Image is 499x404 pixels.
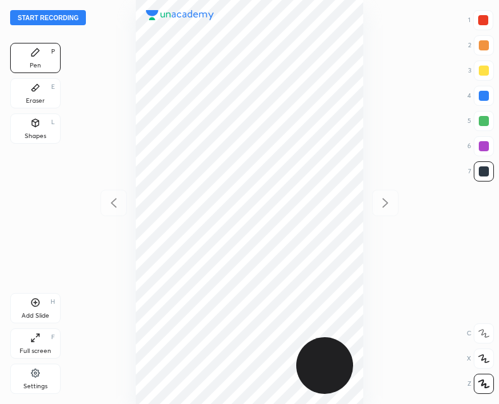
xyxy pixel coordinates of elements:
div: Settings [23,383,47,390]
div: C [467,323,494,343]
div: L [51,119,55,125]
div: 3 [468,61,494,81]
div: Shapes [25,133,46,139]
div: 6 [467,136,494,156]
div: 4 [467,86,494,106]
div: 1 [468,10,493,30]
div: X [467,349,494,369]
img: logo.38c385cc.svg [146,10,214,20]
div: Full screen [20,348,51,354]
div: 7 [468,161,494,182]
div: 2 [468,35,494,55]
div: E [51,84,55,90]
div: Z [467,374,494,394]
div: H [51,299,55,305]
div: P [51,49,55,55]
div: Pen [30,62,41,69]
div: Eraser [26,98,45,104]
div: 5 [467,111,494,131]
button: Start recording [10,10,86,25]
div: F [51,334,55,340]
div: Add Slide [21,313,49,319]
